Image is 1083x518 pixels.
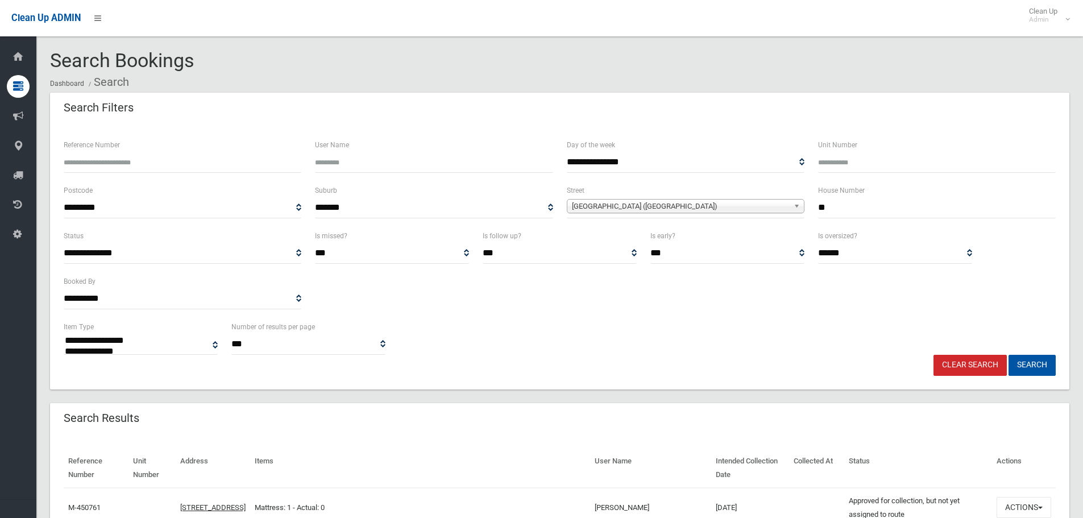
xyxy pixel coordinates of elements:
label: House Number [818,184,865,197]
label: Is oversized? [818,230,857,242]
th: Address [176,449,250,488]
th: Actions [992,449,1056,488]
label: Number of results per page [231,321,315,333]
th: Collected At [789,449,844,488]
label: Booked By [64,275,96,288]
label: Item Type [64,321,94,333]
a: Clear Search [933,355,1007,376]
label: Street [567,184,584,197]
label: User Name [315,139,349,151]
label: Status [64,230,84,242]
span: [GEOGRAPHIC_DATA] ([GEOGRAPHIC_DATA]) [572,200,789,213]
label: Is missed? [315,230,347,242]
label: Postcode [64,184,93,197]
label: Day of the week [567,139,615,151]
th: Intended Collection Date [711,449,789,488]
header: Search Results [50,407,153,429]
a: [STREET_ADDRESS] [180,503,246,512]
span: Search Bookings [50,49,194,72]
button: Search [1009,355,1056,376]
label: Reference Number [64,139,120,151]
li: Search [86,72,129,93]
th: Status [844,449,992,488]
span: Clean Up [1023,7,1069,24]
label: Unit Number [818,139,857,151]
header: Search Filters [50,97,147,119]
a: Dashboard [50,80,84,88]
span: Clean Up ADMIN [11,13,81,23]
th: User Name [590,449,711,488]
button: Actions [997,497,1051,518]
a: M-450761 [68,503,101,512]
th: Items [250,449,591,488]
th: Reference Number [64,449,128,488]
label: Is early? [650,230,675,242]
th: Unit Number [128,449,175,488]
label: Is follow up? [483,230,521,242]
small: Admin [1029,15,1057,24]
label: Suburb [315,184,337,197]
